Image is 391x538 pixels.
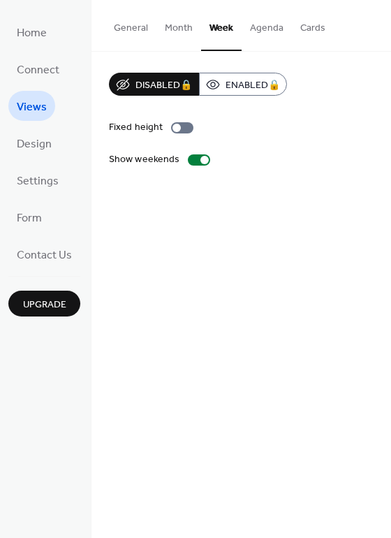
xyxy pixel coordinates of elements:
[8,202,50,232] a: Form
[109,120,163,135] div: Fixed height
[8,165,67,195] a: Settings
[8,239,80,269] a: Contact Us
[17,22,47,44] span: Home
[17,133,52,155] span: Design
[8,128,60,158] a: Design
[17,245,72,266] span: Contact Us
[17,96,47,118] span: Views
[17,208,42,229] span: Form
[109,152,179,167] div: Show weekends
[17,170,59,192] span: Settings
[17,59,59,81] span: Connect
[8,54,68,84] a: Connect
[8,17,55,47] a: Home
[23,298,66,312] span: Upgrade
[8,91,55,121] a: Views
[8,291,80,317] button: Upgrade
